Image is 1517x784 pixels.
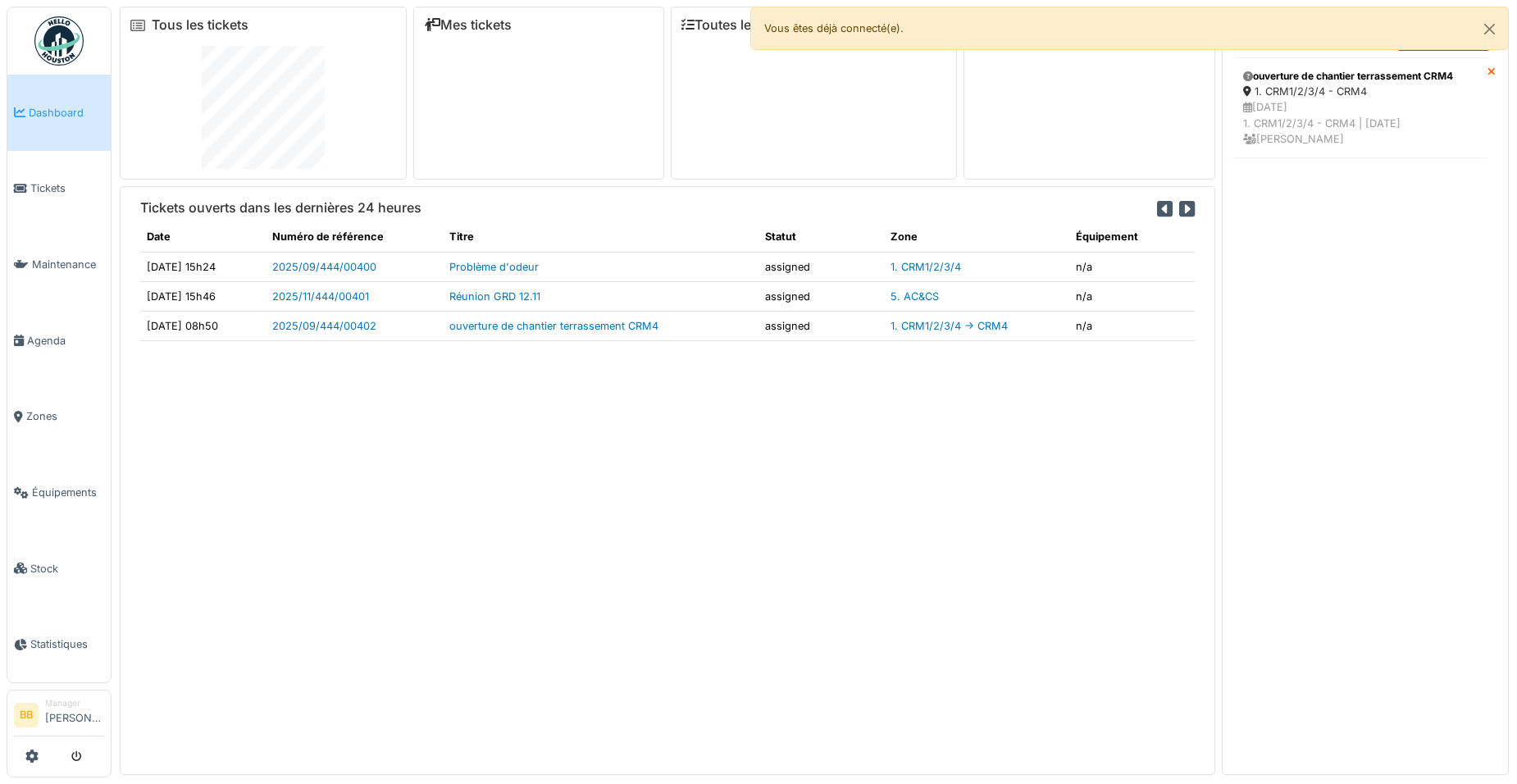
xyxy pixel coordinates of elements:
a: Maintenance [7,226,111,303]
a: 1. CRM1/2/3/4 [891,261,961,273]
th: Titre [443,222,758,252]
span: Maintenance [32,257,104,272]
td: n/a [1069,252,1195,281]
th: Équipement [1069,222,1195,252]
td: n/a [1069,311,1195,340]
a: 1. CRM1/2/3/4 -> CRM4 [891,320,1008,332]
a: ouverture de chantier terrassement CRM4 1. CRM1/2/3/4 - CRM4 [DATE]1. CRM1/2/3/4 - CRM4 | [DATE] ... [1232,57,1487,158]
th: Statut [758,222,884,252]
div: 1. CRM1/2/3/4 - CRM4 [1243,84,1477,99]
td: [DATE] 15h46 [140,281,266,311]
div: [DATE] 1. CRM1/2/3/4 - CRM4 | [DATE] [PERSON_NAME] [1243,99,1477,147]
li: BB [14,703,39,727]
a: 2025/09/444/00400 [272,261,376,273]
a: Agenda [7,303,111,379]
div: ouverture de chantier terrassement CRM4 [1243,69,1477,84]
a: Tickets [7,151,111,227]
a: Mes tickets [424,17,512,33]
a: Zones [7,379,111,455]
li: [PERSON_NAME] [45,697,104,732]
a: 5. AC&CS [891,290,939,303]
a: Stock [7,531,111,607]
span: Équipements [32,485,104,500]
span: Zones [26,408,104,424]
a: Problème d'odeur [449,261,539,273]
span: Statistiques [30,636,104,652]
a: Tous les tickets [152,17,248,33]
span: Tickets [30,180,104,196]
span: Stock [30,561,104,577]
td: n/a [1069,281,1195,311]
a: Réunion GRD 12.11 [449,290,540,303]
button: Close [1471,7,1508,51]
th: Zone [884,222,1069,252]
div: Manager [45,697,104,709]
a: 2025/11/444/00401 [272,290,369,303]
th: Date [140,222,266,252]
a: BB Manager[PERSON_NAME] [14,697,104,736]
a: Toutes les tâches [681,17,804,33]
td: [DATE] 08h50 [140,311,266,340]
a: Dashboard [7,75,111,151]
a: Équipements [7,454,111,531]
span: Agenda [27,333,104,349]
td: assigned [758,311,884,340]
a: 2025/09/444/00402 [272,320,376,332]
a: ouverture de chantier terrassement CRM4 [449,320,658,332]
td: [DATE] 15h24 [140,252,266,281]
span: Dashboard [29,105,104,121]
div: Vous êtes déjà connecté(e). [750,7,1509,50]
h6: Tickets ouverts dans les dernières 24 heures [140,200,421,216]
td: assigned [758,252,884,281]
img: Badge_color-CXgf-gQk.svg [34,16,84,66]
a: Statistiques [7,607,111,683]
th: Numéro de référence [266,222,443,252]
td: assigned [758,281,884,311]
